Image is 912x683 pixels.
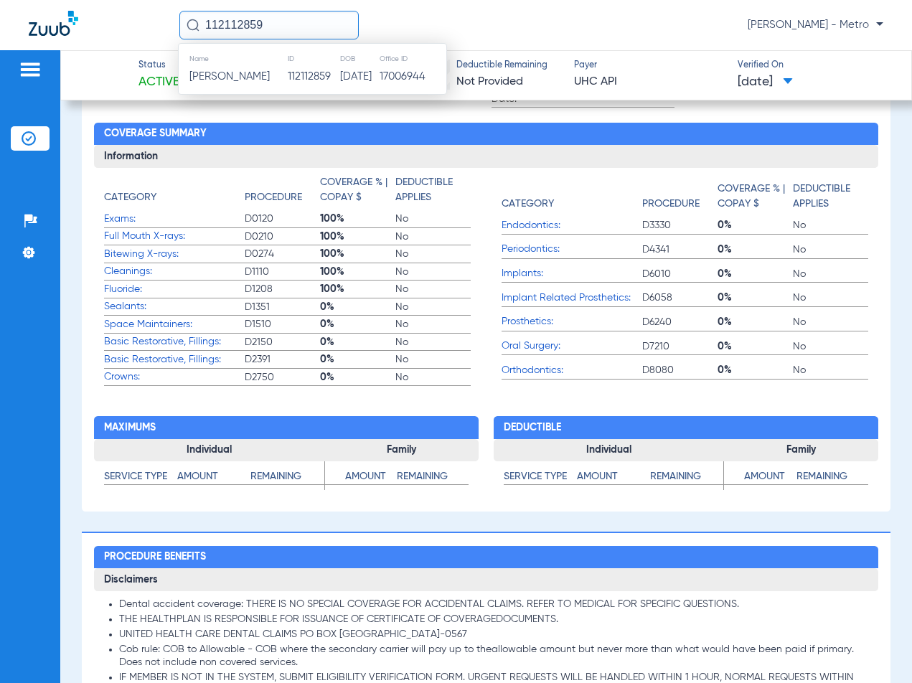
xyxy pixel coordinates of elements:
[494,439,724,462] h3: Individual
[245,247,320,261] span: D0274
[502,314,642,329] span: Prosthetics:
[642,339,718,354] span: D7210
[502,266,642,281] span: Implants:
[793,242,868,257] span: No
[718,267,793,281] span: 0%
[397,469,469,485] h4: Remaining
[793,339,868,354] span: No
[642,175,718,217] app-breakdown-title: Procedure
[718,315,793,329] span: 0%
[796,469,868,485] h4: Remaining
[339,51,378,67] th: DOB
[245,352,320,367] span: D2391
[724,469,796,490] app-breakdown-title: Amount
[94,145,878,168] h3: Information
[502,363,642,378] span: Orthodontics:
[642,363,718,377] span: D8080
[325,469,397,490] app-breakdown-title: Amount
[738,60,888,72] span: Verified On
[793,363,868,377] span: No
[642,291,718,305] span: D6058
[793,175,868,217] app-breakdown-title: Deductible Applies
[718,182,786,212] h4: Coverage % | Copay $
[94,439,324,462] h3: Individual
[395,282,471,296] span: No
[793,182,861,212] h4: Deductible Applies
[456,76,523,88] span: Not Provided
[724,439,878,462] h3: Family
[504,469,577,485] h4: Service Type
[494,416,878,439] h2: Deductible
[339,67,378,87] td: [DATE]
[379,51,446,67] th: Office ID
[104,247,245,262] span: Bitewing X-rays:
[104,264,245,279] span: Cleanings:
[119,628,868,641] li: UNITED HEALTH CARE DENTAL CLAIMS PO BOX [GEOGRAPHIC_DATA]-0567
[793,315,868,329] span: No
[104,282,245,297] span: Fluoride:
[320,335,395,349] span: 0%
[738,73,793,91] span: [DATE]
[104,317,245,332] span: Space Maintainers:
[250,469,324,490] app-breakdown-title: Remaining
[320,352,395,367] span: 0%
[395,335,471,349] span: No
[642,218,718,232] span: D3330
[320,317,395,331] span: 0%
[502,218,642,233] span: Endodontics:
[320,370,395,385] span: 0%
[320,230,395,244] span: 100%
[718,242,793,257] span: 0%
[748,18,883,32] span: [PERSON_NAME] - Metro
[577,469,650,490] app-breakdown-title: Amount
[320,247,395,261] span: 100%
[287,67,339,87] td: 112112859
[395,247,471,261] span: No
[395,317,471,331] span: No
[138,60,179,72] span: Status
[379,67,446,87] td: 17006944
[395,300,471,314] span: No
[840,614,912,683] iframe: Chat Widget
[718,291,793,305] span: 0%
[642,267,718,281] span: D6010
[793,218,868,232] span: No
[397,469,469,490] app-breakdown-title: Remaining
[104,469,177,490] app-breakdown-title: Service Type
[724,469,796,485] h4: Amount
[245,300,320,314] span: D1351
[104,352,245,367] span: Basic Restorative, Fillings:
[94,546,878,569] h2: Procedure Benefits
[245,317,320,331] span: D1510
[718,175,793,217] app-breakdown-title: Coverage % | Copay $
[138,73,179,91] span: Active
[395,212,471,226] span: No
[642,315,718,329] span: D6240
[245,282,320,296] span: D1208
[502,175,642,217] app-breakdown-title: Category
[94,568,878,591] h3: Disclaimers
[395,175,464,205] h4: Deductible Applies
[650,469,723,485] h4: Remaining
[119,598,868,611] li: Dental accident coverage: THERE IS NO SPECIAL COVERAGE FOR ACCIDENTAL CLAIMS. REFER TO MEDICAL FO...
[718,339,793,354] span: 0%
[650,469,723,490] app-breakdown-title: Remaining
[189,71,270,82] span: [PERSON_NAME]
[250,469,324,485] h4: Remaining
[177,469,250,490] app-breakdown-title: Amount
[94,123,878,146] h2: Coverage Summary
[179,51,287,67] th: Name
[29,11,78,36] img: Zuub Logo
[104,229,245,244] span: Full Mouth X-rays:
[793,291,868,305] span: No
[119,644,868,669] li: Cob rule: COB to Allowable - COB where the secondary carrier will pay up to theallowable amount b...
[456,60,547,72] span: Deductible Remaining
[104,175,245,210] app-breakdown-title: Category
[287,51,339,67] th: ID
[320,300,395,314] span: 0%
[574,73,725,91] span: UHC API
[245,212,320,226] span: D0120
[320,282,395,296] span: 100%
[718,218,793,232] span: 0%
